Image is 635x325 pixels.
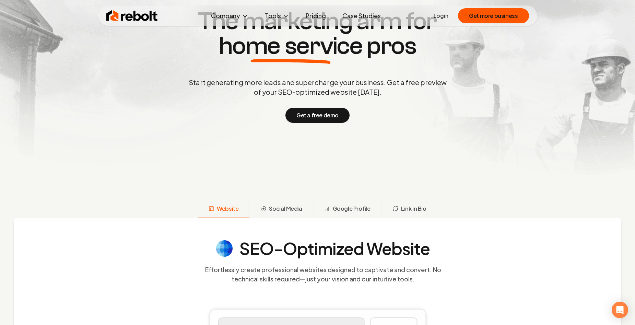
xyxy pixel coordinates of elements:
button: Website [198,200,249,218]
h4: SEO-Optimized Website [239,240,430,257]
button: Get more business [458,8,529,23]
button: Company [205,9,254,23]
span: Social Media [269,205,302,213]
span: home service [219,34,363,58]
button: Link in Bio [381,200,437,218]
a: Case Studies [337,9,386,23]
button: Social Media [249,200,313,218]
button: Get a free demo [285,108,350,123]
span: Link in Bio [401,205,426,213]
span: Google Profile [333,205,371,213]
h1: The marketing arm for pros [153,9,482,58]
span: Website [217,205,238,213]
button: Tools [259,9,295,23]
div: Open Intercom Messenger [612,302,628,318]
a: Login [434,12,448,20]
img: Rebolt Logo [106,9,158,23]
a: Pricing [300,9,331,23]
p: Start generating more leads and supercharge your business. Get a free preview of your SEO-optimiz... [187,78,448,97]
button: Google Profile [313,200,381,218]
